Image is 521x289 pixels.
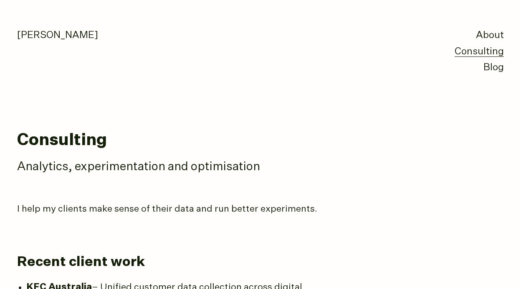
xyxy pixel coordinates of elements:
h1: Consulting [17,131,504,150]
a: [PERSON_NAME] [17,31,98,40]
a: About [476,31,504,40]
nav: primary [455,28,504,76]
h2: Recent client work [17,253,497,271]
a: Consulting [455,47,504,57]
p: I help my clients make sense of their data and run better experiments. [17,202,330,216]
p: Analytics, experimentation and optimisation [17,159,435,175]
a: Blog [483,63,504,72]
